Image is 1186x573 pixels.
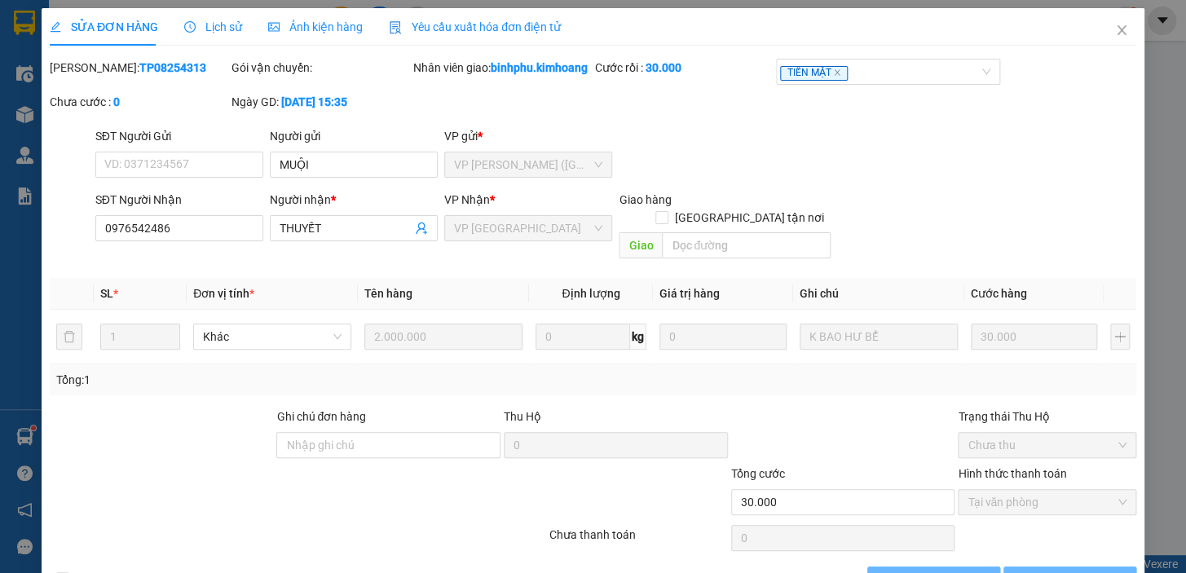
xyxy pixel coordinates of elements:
div: Tổng: 1 [56,371,459,389]
span: Giá trị hàng [659,287,720,300]
div: [PERSON_NAME]: [50,59,228,77]
img: icon [389,21,402,34]
span: Tại văn phòng [968,490,1126,514]
span: VP Trần Phú (Hàng) [454,152,602,177]
button: delete [56,324,82,350]
span: VP Nhận [444,193,490,206]
span: Tổng cước [731,467,785,480]
label: Hình thức thanh toán [958,467,1066,480]
input: VD: Bàn, Ghế [364,324,522,350]
input: 0 [659,324,787,350]
th: Ghi chú [793,278,964,310]
div: Người gửi [270,127,438,145]
div: Ngày GD: [231,93,410,111]
div: Chưa cước : [50,93,228,111]
span: Yêu cầu xuất hóa đơn điện tử [389,20,561,33]
b: TP08254313 [139,61,206,74]
div: SĐT Người Nhận [95,191,263,209]
span: Cước hàng [971,287,1027,300]
b: 0 [113,95,120,108]
span: RIẾT [87,88,115,104]
button: Close [1099,8,1144,54]
span: VP [PERSON_NAME] ([GEOGRAPHIC_DATA]) [7,55,164,86]
div: Nhân viên giao: [413,59,592,77]
b: binhphu.kimhoang [491,61,588,74]
span: close [1115,24,1128,37]
span: Giao hàng [619,193,671,206]
div: Cước rồi : [594,59,773,77]
span: Đơn vị tính [193,287,254,300]
div: Người nhận [270,191,438,209]
span: Ảnh kiện hàng [268,20,363,33]
span: Thu Hộ [504,410,541,423]
strong: BIÊN NHẬN GỬI HÀNG [55,9,189,24]
span: SỬA ĐƠN HÀNG [50,20,158,33]
span: close [833,68,841,77]
div: Trạng thái Thu Hộ [958,408,1136,425]
span: picture [268,21,280,33]
span: user-add [415,222,428,235]
span: 0906335724 - [7,88,115,104]
span: VP [GEOGRAPHIC_DATA] - [33,32,230,47]
span: Định lượng [562,287,619,300]
button: plus [1110,324,1130,350]
span: GIAO: [7,106,39,121]
p: GỬI: [7,32,238,47]
input: 0 [971,324,1098,350]
span: [GEOGRAPHIC_DATA] tận nơi [668,209,831,227]
span: Lịch sử [184,20,242,33]
span: Chưa thu [968,433,1126,457]
div: VP gửi [444,127,612,145]
div: Gói vận chuyển: [231,59,410,77]
span: clock-circle [184,21,196,33]
span: PHONG [186,32,230,47]
b: 30.000 [645,61,681,74]
div: SĐT Người Gửi [95,127,263,145]
span: Tên hàng [364,287,412,300]
label: Ghi chú đơn hàng [276,410,366,423]
span: VP Bình Phú [454,216,602,240]
span: Khác [203,324,342,349]
input: Dọc đường [662,232,831,258]
span: SL [100,287,113,300]
span: edit [50,21,61,33]
p: NHẬN: [7,55,238,86]
b: [DATE] 15:35 [281,95,347,108]
input: Ghi chú đơn hàng [276,432,500,458]
div: Chưa thanh toán [548,526,730,554]
span: kg [630,324,646,350]
span: Giao [619,232,662,258]
input: Ghi Chú [800,324,958,350]
span: TIỀN MẶT [780,66,848,81]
